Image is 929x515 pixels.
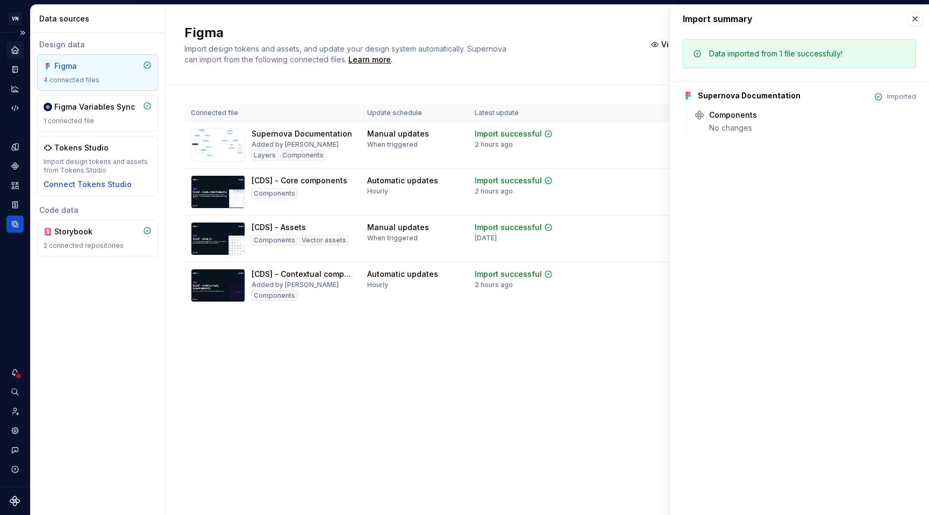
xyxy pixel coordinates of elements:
[299,235,348,246] div: Vector assets
[54,102,135,112] div: Figma Variables Sync
[37,39,158,50] div: Design data
[367,140,418,149] div: When triggered
[367,234,418,242] div: When triggered
[475,281,513,289] div: 2 hours ago
[184,24,633,41] h2: Figma
[252,188,297,199] div: Components
[6,216,24,233] a: Data sources
[367,281,388,289] div: Hourly
[252,175,347,186] div: [CDS] - Core components
[347,56,392,64] span: .
[54,226,106,237] div: Storybook
[39,13,160,24] div: Data sources
[44,241,152,250] div: 2 connected repositories
[6,177,24,194] a: Assets
[6,422,24,439] a: Settings
[252,150,278,161] div: Layers
[44,179,132,190] button: Connect Tokens Studio
[6,383,24,400] button: Search ⌘K
[54,61,106,71] div: Figma
[367,187,388,196] div: Hourly
[683,12,753,25] div: Import summary
[361,104,468,122] th: Update schedule
[367,222,429,233] div: Manual updates
[54,142,109,153] div: Tokens Studio
[6,403,24,420] a: Invite team
[367,269,438,280] div: Automatic updates
[6,158,24,175] a: Components
[709,123,916,133] div: No changes
[252,235,297,246] div: Components
[44,117,152,125] div: 1 connected file
[6,364,24,381] button: Notifications
[10,496,20,506] svg: Supernova Logo
[475,269,542,280] div: Import successful
[280,150,326,161] div: Components
[37,136,158,196] a: Tokens StudioImport design tokens and assets from Tokens StudioConnect Tokens Studio
[37,54,158,91] a: Figma4 connected files
[15,25,30,40] button: Expand sidebar
[6,99,24,117] a: Code automation
[6,441,24,459] button: Contact support
[6,41,24,59] a: Home
[44,158,152,175] div: Import design tokens and assets from Tokens Studio
[475,187,513,196] div: 2 hours ago
[252,269,354,280] div: [CDS] - Contextual components
[44,76,152,84] div: 4 connected files
[709,48,842,59] div: Data imported from 1 file successfully!
[475,128,542,139] div: Import successful
[252,222,306,233] div: [CDS] - Assets
[252,281,339,289] div: Added by [PERSON_NAME]
[6,61,24,78] a: Documentation
[367,128,429,139] div: Manual updates
[37,95,158,132] a: Figma Variables Sync1 connected file
[646,35,723,54] button: View summary
[348,54,391,65] a: Learn more
[252,128,352,139] div: Supernova Documentation
[252,140,339,149] div: Added by [PERSON_NAME]
[475,234,497,242] div: [DATE]
[9,12,22,25] div: VN
[475,222,542,233] div: Import successful
[2,7,28,30] button: VN
[468,104,580,122] th: Latest update
[367,175,438,186] div: Automatic updates
[184,104,361,122] th: Connected file
[475,140,513,149] div: 2 hours ago
[6,80,24,97] a: Analytics
[6,138,24,155] a: Design tokens
[37,220,158,256] a: Storybook2 connected repositories
[6,196,24,213] a: Storybook stories
[709,110,757,120] div: Components
[698,90,801,101] div: Supernova Documentation
[252,290,297,301] div: Components
[37,205,158,216] div: Code data
[184,44,509,64] span: Import design tokens and assets, and update your design system automatically. Supernova can impor...
[661,39,716,50] span: View summary
[475,175,542,186] div: Import successful
[887,92,916,101] div: Imported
